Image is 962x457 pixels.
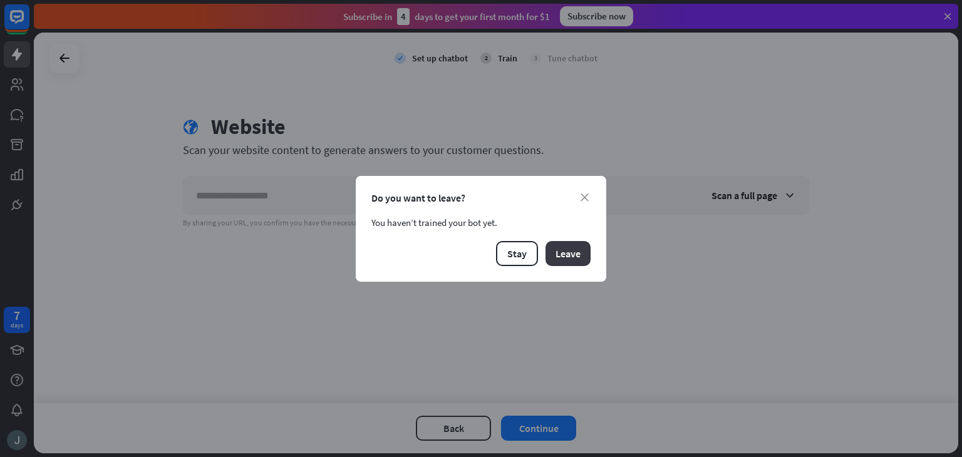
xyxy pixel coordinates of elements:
[371,217,591,228] div: You haven’t trained your bot yet.
[10,5,48,43] button: Open LiveChat chat widget
[581,193,589,202] i: close
[496,241,538,266] button: Stay
[546,241,591,266] button: Leave
[371,192,591,204] div: Do you want to leave?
